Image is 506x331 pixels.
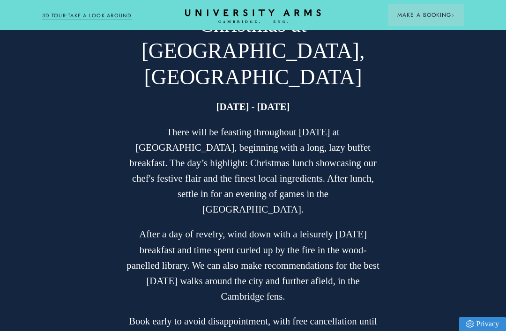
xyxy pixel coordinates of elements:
[466,320,474,328] img: Privacy
[388,4,464,26] button: Make a BookingArrow icon
[459,317,506,331] a: Privacy
[42,12,132,20] a: 3D TOUR:TAKE A LOOK AROUND
[126,125,379,218] p: There will be feasting throughout [DATE] at [GEOGRAPHIC_DATA], beginning with a long, lazy buffet...
[126,12,379,90] h2: Christmas at [GEOGRAPHIC_DATA], [GEOGRAPHIC_DATA]
[216,102,290,112] strong: [DATE] - [DATE]
[126,227,379,304] p: After a day of revelry, wind down with a leisurely [DATE] breakfast and time spent curled up by t...
[451,14,454,17] img: Arrow icon
[397,11,454,19] span: Make a Booking
[185,9,321,24] a: Home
